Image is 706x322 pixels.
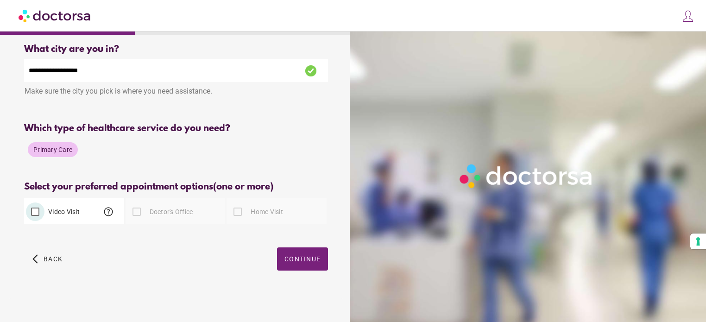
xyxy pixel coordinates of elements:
img: Logo-Doctorsa-trans-White-partial-flat.png [456,160,597,192]
span: Back [44,255,63,263]
label: Doctor's Office [148,207,193,216]
button: Your consent preferences for tracking technologies [690,234,706,249]
img: Doctorsa.com [19,5,92,26]
div: Which type of healthcare service do you need? [24,123,328,134]
span: help [103,206,114,217]
label: Video Visit [46,207,80,216]
div: Make sure the city you pick is where you need assistance. [24,82,328,102]
img: icons8-customer-100.png [681,10,694,23]
button: Continue [277,247,328,271]
span: Continue [284,255,321,263]
span: Primary Care [33,146,72,153]
label: Home Visit [249,207,283,216]
span: (one or more) [213,182,273,192]
button: arrow_back_ios Back [29,247,66,271]
div: Select your preferred appointment options [24,182,328,192]
div: What city are you in? [24,44,328,55]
